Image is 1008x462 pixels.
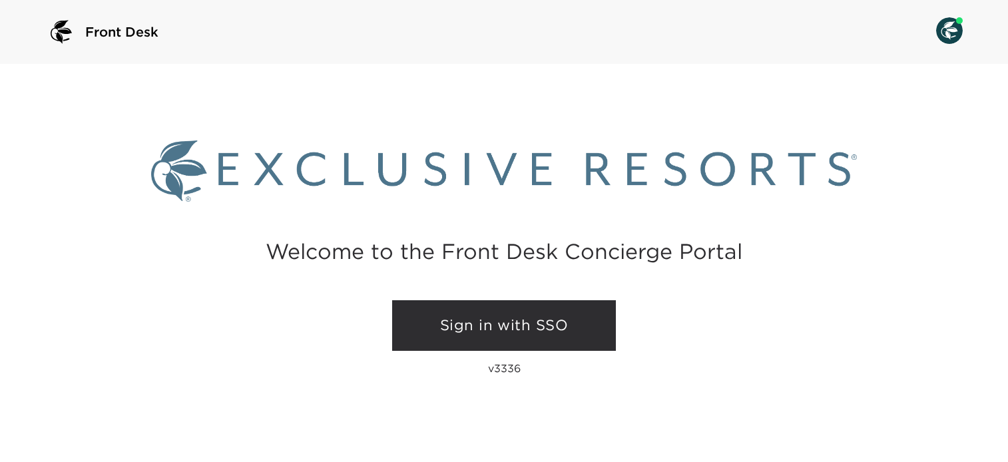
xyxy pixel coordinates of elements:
img: User [936,17,963,44]
img: Exclusive Resorts logo [151,140,857,202]
p: v3336 [488,361,521,375]
span: Front Desk [85,23,158,41]
a: Sign in with SSO [392,300,616,351]
img: logo [45,16,77,48]
h2: Welcome to the Front Desk Concierge Portal [266,241,742,262]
